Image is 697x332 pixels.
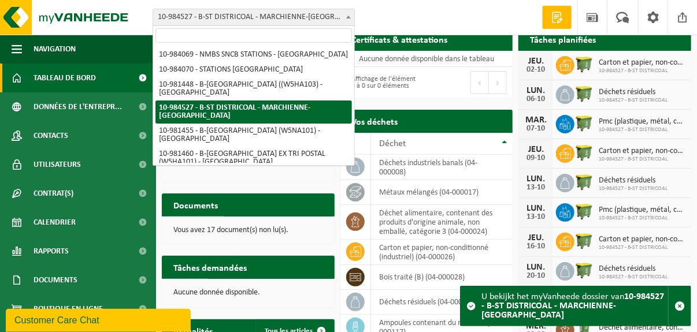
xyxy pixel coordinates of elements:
[599,185,668,192] span: 10-984527 - B-ST DISTRICOAL
[34,237,69,266] span: Rapports
[599,88,668,97] span: Déchets résiduels
[371,155,513,180] td: déchets industriels banals (04-000008)
[524,263,547,272] div: LUN.
[380,139,406,148] span: Déchet
[340,51,513,67] td: Aucune donnée disponible dans le tableau
[155,100,352,124] li: 10-984527 - B-ST DISTRICOAL - MARCHIENNE-[GEOGRAPHIC_DATA]
[153,9,354,25] span: 10-984527 - B-ST DISTRICOAL - MARCHIENNE-AU-PONT
[153,9,355,26] span: 10-984527 - B-ST DISTRICOAL - MARCHIENNE-AU-PONT
[340,28,459,50] h2: Certificats & attestations
[599,176,668,185] span: Déchets résiduels
[524,95,547,103] div: 06-10
[524,66,547,74] div: 02-10
[599,58,685,68] span: Carton et papier, non-conditionné (industriel)
[524,174,547,184] div: LUN.
[155,147,352,170] li: 10-981460 - B-[GEOGRAPHIC_DATA] EX TRI POSTAL (W5HA101) - [GEOGRAPHIC_DATA]
[524,145,547,154] div: JEU.
[524,86,547,95] div: LUN.
[599,264,668,274] span: Déchets résiduels
[524,184,547,192] div: 13-10
[173,226,323,234] p: Vous avez 17 document(s) non lu(s).
[574,260,594,280] img: WB-1100-HPE-GN-51
[34,266,77,294] span: Documents
[34,179,73,208] span: Contrat(s)
[155,77,352,100] li: 10-981448 - B-[GEOGRAPHIC_DATA] ((W5HA103) - [GEOGRAPHIC_DATA]
[34,208,76,237] span: Calendrier
[599,274,668,281] span: 10-984527 - B-ST DISTRICOAL
[162,256,258,278] h2: Tâches demandées
[599,244,685,251] span: 10-984527 - B-ST DISTRICOAL
[599,126,685,133] span: 10-984527 - B-ST DISTRICOAL
[34,150,81,179] span: Utilisateurs
[599,97,668,104] span: 10-984527 - B-ST DISTRICOAL
[574,54,594,74] img: WB-1100-HPE-GN-51
[574,202,594,221] img: WB-1100-HPE-GN-51
[34,294,103,323] span: Boutique en ligne
[524,204,547,213] div: LUN.
[599,68,685,74] span: 10-984527 - B-ST DISTRICOAL
[599,117,685,126] span: Pmc (plastique, métal, carton boisson) (industriel)
[524,154,547,162] div: 09-10
[518,28,607,50] h2: Tâches planifiées
[574,84,594,103] img: WB-1100-HPE-GN-51
[155,47,352,62] li: 10-984069 - NMBS SNCB STATIONS - [GEOGRAPHIC_DATA]
[470,71,489,94] button: Previous
[34,64,96,92] span: Tableau de bord
[173,289,323,297] p: Aucune donnée disponible.
[162,193,229,216] h2: Documents
[481,292,664,320] strong: 10-984527 - B-ST DISTRICOAL - MARCHIENNE-[GEOGRAPHIC_DATA]
[524,125,547,133] div: 07-10
[574,172,594,192] img: WB-1100-HPE-GN-51
[599,156,685,163] span: 10-984527 - B-ST DISTRICOAL
[574,143,594,162] img: WB-1100-HPE-GN-51
[155,62,352,77] li: 10-984070 - STATIONS [GEOGRAPHIC_DATA]
[524,233,547,243] div: JEU.
[599,215,685,222] span: 10-984527 - B-ST DISTRICOAL
[371,265,513,290] td: bois traité (B) (04-000028)
[524,272,547,280] div: 20-10
[371,205,513,240] td: déchet alimentaire, contenant des produits d'origine animale, non emballé, catégorie 3 (04-000024)
[481,286,668,326] div: U bekijkt het myVanheede dossier van
[599,206,685,215] span: Pmc (plastique, métal, carton boisson) (industriel)
[524,115,547,125] div: MAR.
[524,57,547,66] div: JEU.
[524,213,547,221] div: 13-10
[574,113,594,133] img: WB-1100-HPE-GN-51
[371,290,513,315] td: déchets résiduels (04-000029)
[340,110,410,132] h2: Vos déchets
[34,121,68,150] span: Contacts
[371,240,513,265] td: carton et papier, non-conditionné (industriel) (04-000026)
[155,124,352,147] li: 10-981455 - B-[GEOGRAPHIC_DATA] (W5NA101) - [GEOGRAPHIC_DATA]
[346,70,421,95] div: Affichage de l'élément 0 à 0 sur 0 éléments
[34,92,122,121] span: Données de l'entrepr...
[599,147,685,156] span: Carton et papier, non-conditionné (industriel)
[34,35,76,64] span: Navigation
[524,243,547,251] div: 16-10
[599,235,685,244] span: Carton et papier, non-conditionné (industriel)
[574,231,594,251] img: WB-1100-HPE-GN-51
[489,71,507,94] button: Next
[6,307,193,332] iframe: chat widget
[371,180,513,205] td: métaux mélangés (04-000017)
